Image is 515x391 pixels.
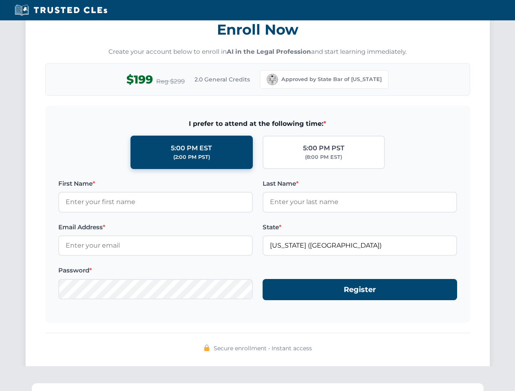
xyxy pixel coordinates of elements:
[263,279,457,301] button: Register
[203,345,210,351] img: 🔒
[58,235,253,256] input: Enter your email
[214,344,312,353] span: Secure enrollment • Instant access
[126,70,153,89] span: $199
[263,235,457,256] input: California (CA)
[267,74,278,85] img: California Bar
[58,266,253,275] label: Password
[303,143,345,154] div: 5:00 PM PST
[227,48,311,55] strong: AI in the Legal Profession
[195,75,250,84] span: 2.0 General Credits
[156,77,185,86] span: Reg $299
[263,192,457,212] input: Enter your last name
[58,222,253,232] label: Email Address
[173,153,210,161] div: (2:00 PM PST)
[58,119,457,129] span: I prefer to attend at the following time:
[58,179,253,189] label: First Name
[281,75,382,83] span: Approved by State Bar of [US_STATE]
[263,222,457,232] label: State
[45,47,470,57] p: Create your account below to enroll in and start learning immediately.
[12,4,110,16] img: Trusted CLEs
[45,17,470,42] h3: Enroll Now
[263,179,457,189] label: Last Name
[171,143,212,154] div: 5:00 PM EST
[58,192,253,212] input: Enter your first name
[305,153,342,161] div: (8:00 PM EST)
